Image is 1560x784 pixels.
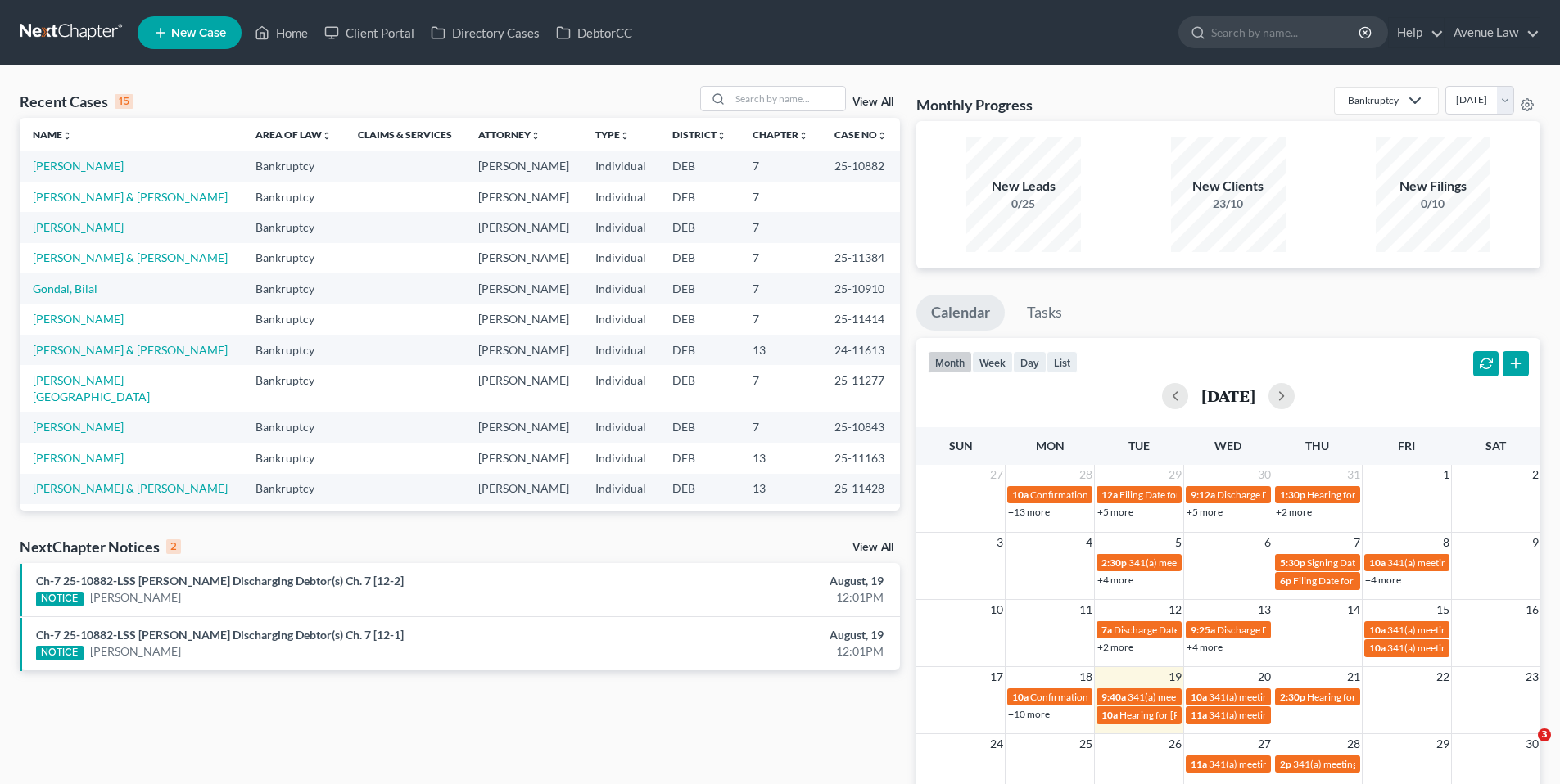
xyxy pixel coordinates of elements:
[465,443,582,473] td: [PERSON_NAME]
[90,589,181,606] a: [PERSON_NAME]
[1280,556,1305,569] span: 5:30p
[1365,574,1401,586] a: +4 more
[20,92,133,111] div: Recent Cases
[659,273,739,304] td: DEB
[36,574,404,588] a: Ch-7 25-10882-LSS [PERSON_NAME] Discharging Debtor(s) Ch. 7 [12-2]
[1435,600,1451,620] span: 15
[582,304,659,334] td: Individual
[1524,667,1540,687] span: 23
[966,177,1081,196] div: New Leads
[33,343,228,357] a: [PERSON_NAME] & [PERSON_NAME]
[1256,600,1273,620] span: 13
[739,474,821,504] td: 13
[612,643,884,660] div: 12:01PM
[322,131,332,141] i: unfold_more
[1214,439,1241,453] span: Wed
[821,304,900,334] td: 25-11414
[33,312,124,326] a: [PERSON_NAME]
[1209,758,1367,770] span: 341(a) meeting for [PERSON_NAME]
[465,474,582,504] td: [PERSON_NAME]
[1293,758,1451,770] span: 341(a) meeting for [PERSON_NAME]
[1348,93,1399,107] div: Bankruptcy
[33,451,124,465] a: [PERSON_NAME]
[1369,624,1386,636] span: 10a
[1101,624,1112,636] span: 7a
[1008,506,1050,518] a: +13 more
[171,27,226,39] span: New Case
[1441,533,1451,552] span: 8
[242,335,345,365] td: Bankruptcy
[659,443,739,473] td: DEB
[33,481,228,495] a: [PERSON_NAME] & [PERSON_NAME]
[242,182,345,212] td: Bankruptcy
[659,212,739,242] td: DEB
[1191,624,1215,636] span: 9:25a
[821,273,900,304] td: 25-10910
[1389,18,1444,47] a: Help
[1097,641,1133,653] a: +2 more
[255,128,332,141] a: Area of Lawunfold_more
[1209,691,1367,703] span: 341(a) meeting for [PERSON_NAME]
[582,504,659,534] td: Individual
[1398,439,1415,453] span: Fri
[739,335,821,365] td: 13
[1538,728,1551,741] span: 3
[1531,465,1540,484] span: 2
[33,373,150,403] a: [PERSON_NAME][GEOGRAPHIC_DATA]
[739,304,821,334] td: 7
[1078,600,1094,620] span: 11
[1119,489,1259,501] span: Filing Date for [PERSON_NAME]
[33,420,124,434] a: [PERSON_NAME]
[1280,489,1305,501] span: 1:30p
[36,646,84,660] div: NOTICE
[966,196,1081,212] div: 0/25
[739,443,821,473] td: 13
[1008,708,1050,720] a: +10 more
[1256,734,1273,754] span: 27
[1345,465,1362,484] span: 31
[1345,600,1362,620] span: 14
[465,504,582,534] td: [PERSON_NAME]
[1191,758,1207,770] span: 11a
[1101,489,1118,501] span: 12a
[672,128,726,141] a: Districtunfold_more
[1128,439,1150,453] span: Tue
[1445,18,1540,47] a: Avenue Law
[582,182,659,212] td: Individual
[1101,691,1126,703] span: 9:40a
[1280,574,1291,587] span: 6p
[1012,295,1077,331] a: Tasks
[33,250,228,264] a: [PERSON_NAME] & [PERSON_NAME]
[62,131,72,141] i: unfold_more
[821,335,900,365] td: 24-11613
[582,151,659,181] td: Individual
[1171,196,1286,212] div: 23/10
[242,212,345,242] td: Bankruptcy
[1013,351,1047,373] button: day
[1345,734,1362,754] span: 28
[242,443,345,473] td: Bankruptcy
[1167,465,1183,484] span: 29
[1345,667,1362,687] span: 21
[821,474,900,504] td: 25-11428
[1101,709,1118,721] span: 10a
[33,220,124,234] a: [PERSON_NAME]
[659,365,739,412] td: DEB
[659,151,739,181] td: DEB
[821,504,900,534] td: 25-11216
[465,365,582,412] td: [PERSON_NAME]
[531,131,540,141] i: unfold_more
[595,128,630,141] a: Typeunfold_more
[1387,624,1545,636] span: 341(a) meeting for [PERSON_NAME]
[717,131,726,141] i: unfold_more
[1167,667,1183,687] span: 19
[242,474,345,504] td: Bankruptcy
[988,465,1005,484] span: 27
[739,365,821,412] td: 7
[33,128,72,141] a: Nameunfold_more
[465,182,582,212] td: [PERSON_NAME]
[821,151,900,181] td: 25-10882
[1191,691,1207,703] span: 10a
[1352,533,1362,552] span: 7
[242,412,345,443] td: Bankruptcy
